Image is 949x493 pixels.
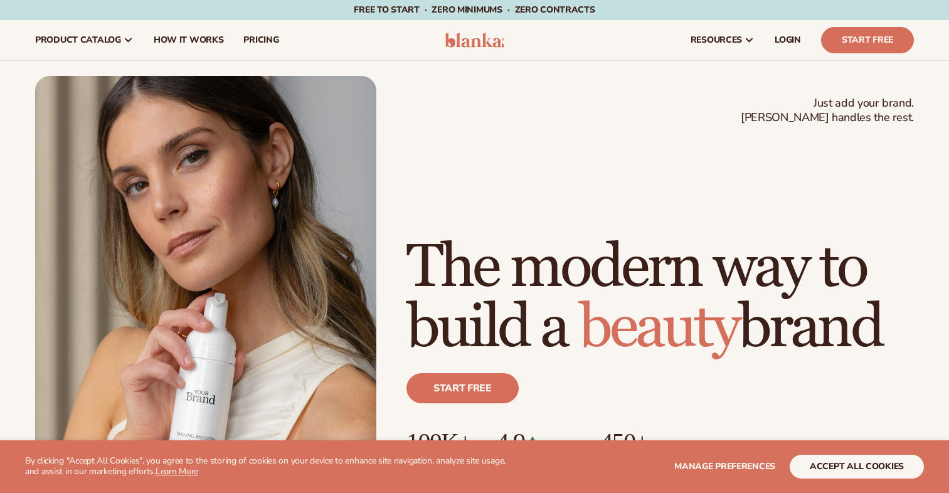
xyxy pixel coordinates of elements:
[741,96,914,125] span: Just add your brand. [PERSON_NAME] handles the rest.
[765,20,811,60] a: LOGIN
[821,27,914,53] a: Start Free
[233,20,289,60] a: pricing
[154,35,224,45] span: How It Works
[579,291,738,364] span: beauty
[156,465,198,477] a: Learn More
[35,35,121,45] span: product catalog
[681,20,765,60] a: resources
[406,428,471,456] p: 100K+
[445,33,504,48] img: logo
[674,455,775,479] button: Manage preferences
[775,35,801,45] span: LOGIN
[674,460,775,472] span: Manage preferences
[496,428,575,456] p: 4.9
[600,428,695,456] p: 450+
[144,20,234,60] a: How It Works
[406,373,519,403] a: Start free
[25,20,144,60] a: product catalog
[243,35,278,45] span: pricing
[691,35,742,45] span: resources
[406,238,914,358] h1: The modern way to build a brand
[790,455,924,479] button: accept all cookies
[25,456,515,477] p: By clicking "Accept All Cookies", you agree to the storing of cookies on your device to enhance s...
[354,4,595,16] span: Free to start · ZERO minimums · ZERO contracts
